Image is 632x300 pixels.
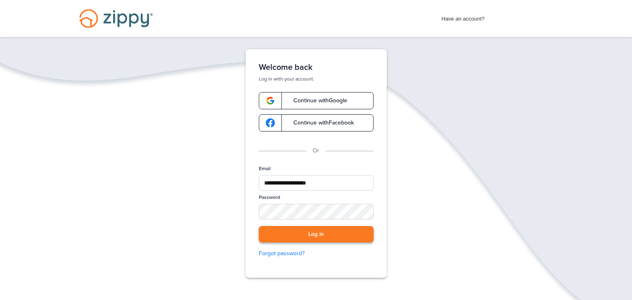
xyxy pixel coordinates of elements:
label: Password [259,194,280,201]
img: google-logo [266,118,275,127]
button: Log in [259,226,374,243]
label: Email [259,165,271,172]
span: Continue with Google [285,98,347,104]
a: google-logoContinue withGoogle [259,92,374,109]
span: Have an account? [441,10,485,23]
a: google-logoContinue withFacebook [259,114,374,132]
p: Log in with your account. [259,76,374,82]
img: google-logo [266,96,275,105]
p: Or [313,146,319,155]
input: Password [259,204,374,219]
span: Continue with Facebook [285,120,354,126]
h1: Welcome back [259,62,374,72]
a: Forgot password? [259,249,374,258]
input: Email [259,175,374,191]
